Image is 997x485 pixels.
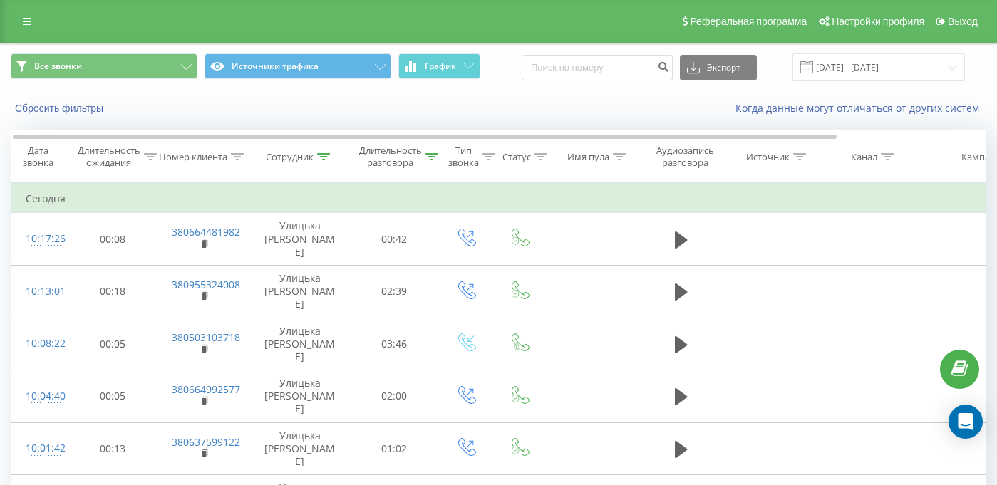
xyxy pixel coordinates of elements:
div: 10:08:22 [26,330,54,358]
div: Имя пула [567,151,609,163]
button: Экспорт [680,55,757,80]
a: 380637599122 [172,435,240,449]
div: 10:01:42 [26,434,54,462]
div: 10:04:40 [26,382,54,410]
td: 01:02 [350,422,439,475]
div: Статус [502,151,531,163]
a: 380503103718 [172,330,240,344]
span: Реферальная программа [690,16,807,27]
td: Улицька [PERSON_NAME] [250,318,350,370]
td: Улицька [PERSON_NAME] [250,422,350,475]
span: График [425,61,456,71]
td: 00:18 [68,265,157,318]
td: Улицька [PERSON_NAME] [250,265,350,318]
div: 10:17:26 [26,225,54,253]
div: Номер клиента [159,151,227,163]
td: 03:46 [350,318,439,370]
div: Сотрудник [266,151,314,163]
div: Источник [746,151,790,163]
td: 00:08 [68,213,157,266]
td: 02:00 [350,370,439,423]
td: 00:05 [68,318,157,370]
td: Улицька [PERSON_NAME] [250,370,350,423]
div: 10:13:01 [26,278,54,306]
span: Выход [948,16,978,27]
button: Сбросить фильтры [11,102,110,115]
td: 02:39 [350,265,439,318]
a: 380664992577 [172,382,240,396]
span: Все звонки [34,61,82,72]
button: Все звонки [11,53,197,79]
a: Когда данные могут отличаться от других систем [735,101,986,115]
div: Аудиозапись разговора [651,145,720,169]
button: Источники трафика [205,53,391,79]
td: Улицька [PERSON_NAME] [250,213,350,266]
td: 00:05 [68,370,157,423]
div: Дата звонка [11,145,64,169]
td: 00:42 [350,213,439,266]
div: Канал [851,151,877,163]
td: 00:13 [68,422,157,475]
a: 380664481982 [172,225,240,239]
button: График [398,53,480,79]
div: Open Intercom Messenger [949,405,983,439]
a: 380955324008 [172,278,240,291]
div: Длительность разговора [359,145,422,169]
input: Поиск по номеру [522,55,673,80]
span: Настройки профиля [832,16,924,27]
div: Длительность ожидания [78,145,140,169]
div: Тип звонка [448,145,479,169]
